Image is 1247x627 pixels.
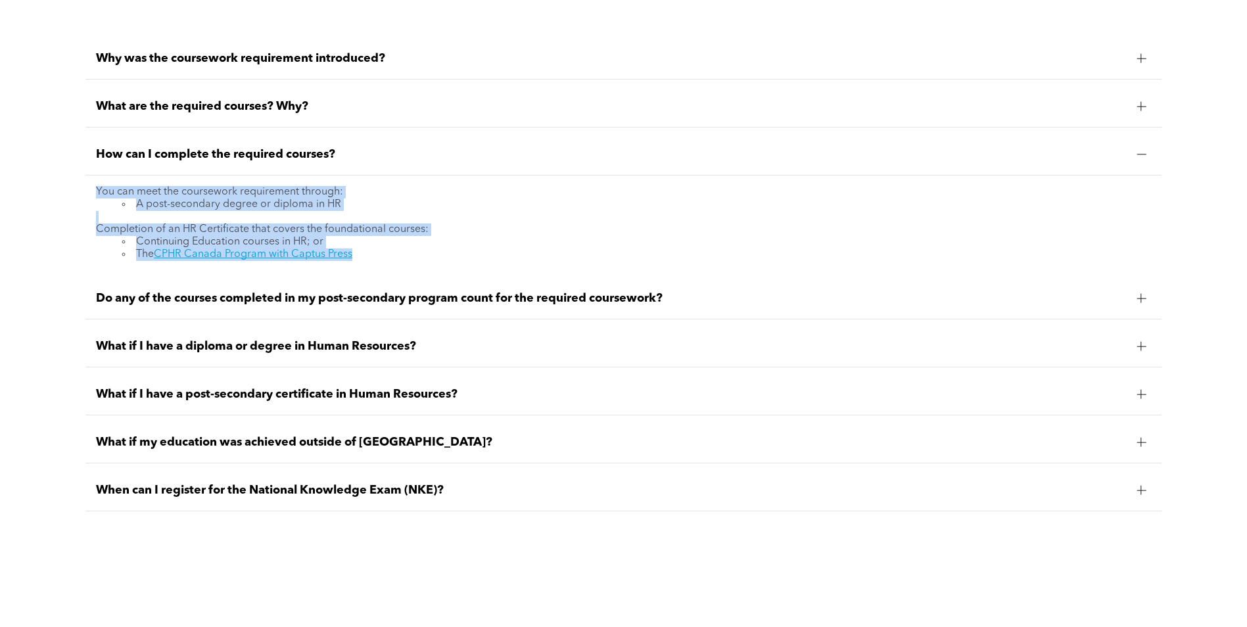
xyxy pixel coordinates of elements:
[96,387,1126,402] span: What if I have a post-secondary certificate in Human Resources?
[96,483,1126,498] span: When can I register for the National Knowledge Exam (NKE)?
[96,186,1151,198] p: You can meet the coursework requirement through:
[96,223,1151,236] p: Completion of an HR Certificate that covers the foundational courses:
[122,248,1151,261] li: The
[96,51,1126,66] span: Why was the coursework requirement introduced?
[154,249,352,260] a: CPHR Canada Program with Captus Press
[96,147,1126,162] span: How can I complete the required courses?
[96,291,1126,306] span: Do any of the courses completed in my post-secondary program count for the required coursework?
[96,99,1126,114] span: What are the required courses? Why?
[122,198,1151,211] li: A post-secondary degree or diploma in HR
[96,435,1126,450] span: What if my education was achieved outside of [GEOGRAPHIC_DATA]?
[122,236,1151,248] li: Continuing Education courses in HR; or
[96,339,1126,354] span: What if I have a diploma or degree in Human Resources?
